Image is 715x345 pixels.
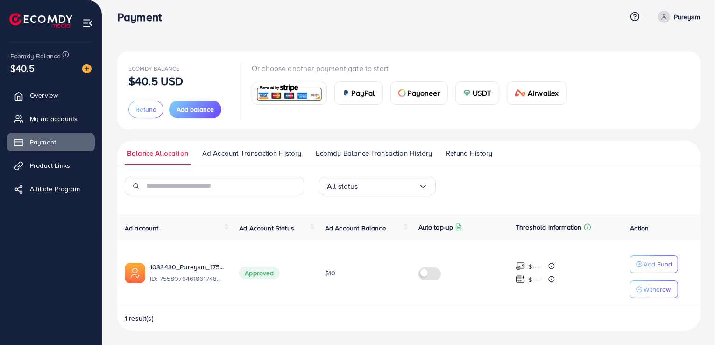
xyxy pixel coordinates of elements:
[117,10,169,24] h3: Payment
[446,148,492,158] span: Refund History
[644,284,671,295] p: Withdraw
[255,83,324,103] img: card
[654,11,700,23] a: Pureysm
[455,81,500,105] a: cardUSDT
[239,223,294,233] span: Ad Account Status
[418,222,453,233] p: Auto top-up
[528,87,559,99] span: Airwallex
[82,64,92,73] img: image
[7,86,95,105] a: Overview
[169,101,221,118] button: Add balance
[30,161,70,170] span: Product Links
[7,156,95,175] a: Product Links
[127,148,188,158] span: Balance Allocation
[128,101,163,118] button: Refund
[239,267,279,279] span: Approved
[675,303,708,338] iframe: Chat
[135,105,156,114] span: Refund
[150,262,224,272] a: 1033430_Pureysm_1759752173750
[316,148,432,158] span: Ecomdy Balance Transaction History
[150,262,224,284] div: <span class='underline'>1033430_Pureysm_1759752173750</span></br>7558076461861748744
[30,114,78,123] span: My ad accounts
[674,11,700,22] p: Pureysm
[30,184,80,194] span: Affiliate Program
[202,148,302,158] span: Ad Account Transaction History
[516,261,525,271] img: top-up amount
[10,61,35,75] span: $40.5
[125,314,154,323] span: 1 result(s)
[177,105,214,114] span: Add balance
[7,133,95,151] a: Payment
[644,259,672,270] p: Add Fund
[408,87,440,99] span: Payoneer
[507,81,566,105] a: cardAirwallex
[7,180,95,198] a: Affiliate Program
[528,261,540,272] p: $ ---
[325,268,335,278] span: $10
[463,89,471,97] img: card
[319,177,436,195] div: Search for option
[125,223,159,233] span: Ad account
[325,223,386,233] span: Ad Account Balance
[630,255,678,273] button: Add Fund
[516,222,581,233] p: Threshold information
[10,51,61,61] span: Ecomdy Balance
[82,18,93,29] img: menu
[327,179,358,194] span: All status
[9,13,72,28] img: logo
[128,75,183,86] p: $40.5 USD
[252,82,327,105] a: card
[7,109,95,128] a: My ad accounts
[630,280,678,298] button: Withdraw
[352,87,375,99] span: PayPal
[342,89,350,97] img: card
[398,89,406,97] img: card
[125,263,145,283] img: ic-ads-acc.e4c84228.svg
[358,179,418,194] input: Search for option
[515,89,526,97] img: card
[252,63,574,74] p: Or choose another payment gate to start
[516,274,525,284] img: top-up amount
[128,65,179,72] span: Ecomdy Balance
[30,137,56,147] span: Payment
[390,81,448,105] a: cardPayoneer
[630,223,649,233] span: Action
[150,274,224,283] span: ID: 7558076461861748744
[473,87,492,99] span: USDT
[334,81,383,105] a: cardPayPal
[30,91,58,100] span: Overview
[528,274,540,285] p: $ ---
